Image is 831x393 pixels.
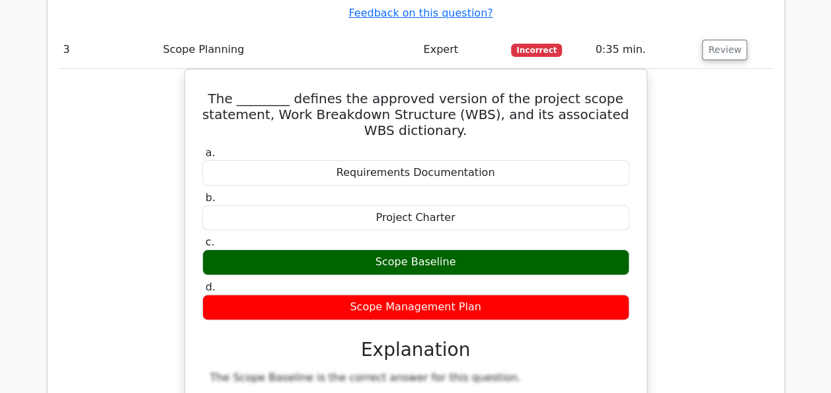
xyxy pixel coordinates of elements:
[158,31,418,69] td: Scope Planning
[206,146,216,159] span: a.
[348,7,493,19] a: Feedback on this question?
[206,191,216,204] span: b.
[58,31,158,69] td: 3
[202,249,629,275] div: Scope Baseline
[206,236,215,248] span: c.
[702,40,747,60] button: Review
[201,91,631,138] h5: The ________ defines the approved version of the project scope statement, Work Breakdown Structur...
[202,205,629,231] div: Project Charter
[210,339,621,361] h3: Explanation
[202,294,629,320] div: Scope Management Plan
[511,44,562,57] span: Incorrect
[590,31,697,69] td: 0:35 min.
[206,281,216,293] span: d.
[202,160,629,186] div: Requirements Documentation
[418,31,506,69] td: Expert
